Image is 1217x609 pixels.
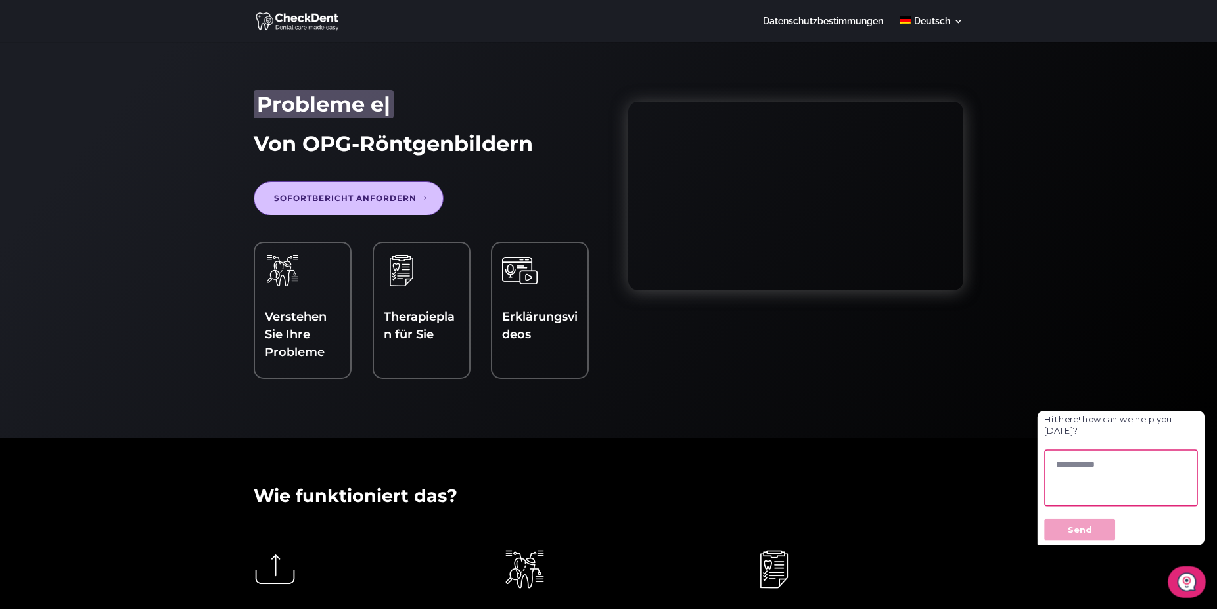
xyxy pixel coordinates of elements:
[763,16,883,42] a: Datenschutzbestimmungen
[914,16,950,26] span: Deutsch
[628,102,963,290] iframe: Wie Sie Ihr Röntgenbild hochladen und sofort eine zweite Meinung erhalten
[254,485,457,507] span: Wie funktioniert das?
[254,131,589,163] h1: Von OPG-Röntgenbildern
[256,11,340,32] img: CheckDent
[257,91,384,117] span: Probleme e
[19,35,211,63] p: Hi there! how can we help you [DATE]?
[384,309,455,342] a: Therapieplan für Sie
[19,166,108,193] button: Send
[900,16,963,42] a: Deutsch
[384,91,390,117] span: |
[265,309,327,359] a: Verstehen Sie Ihre Probleme
[502,309,578,342] a: Erklärungsvideos
[254,181,444,215] a: Sofortbericht anfordern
